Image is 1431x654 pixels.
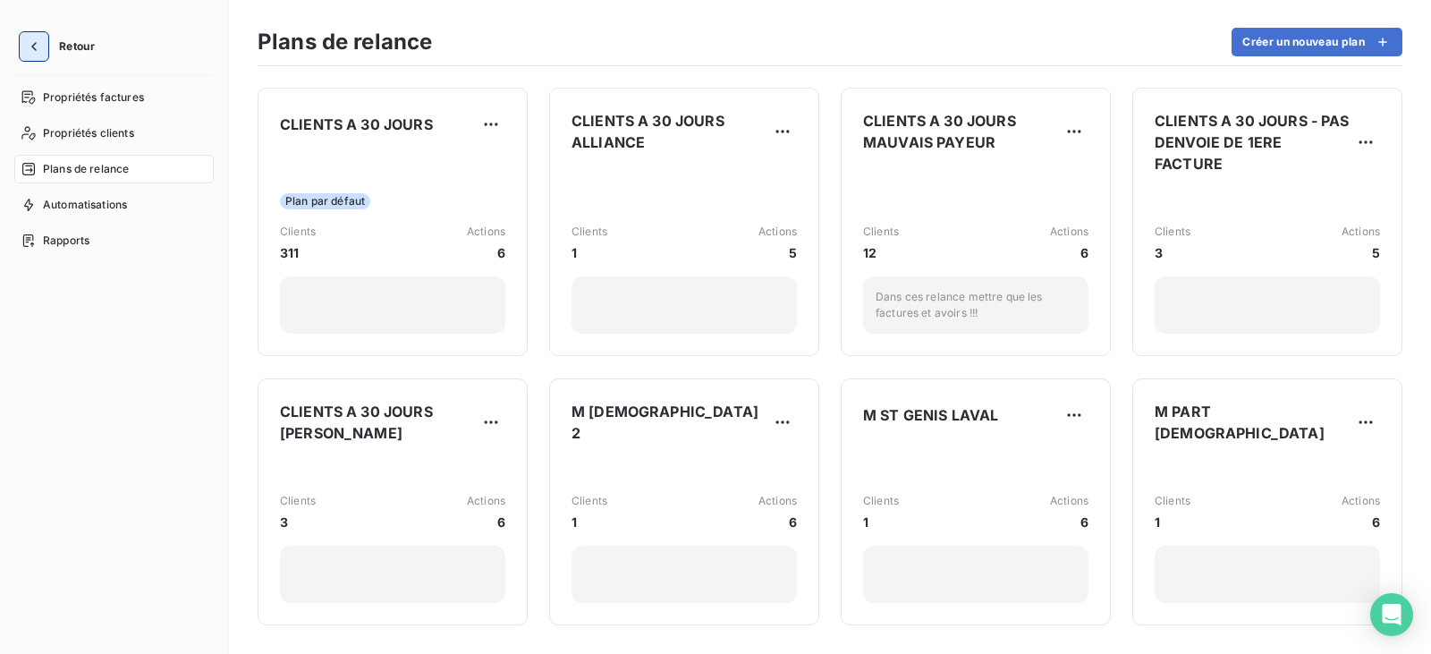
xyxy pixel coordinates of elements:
span: 1 [572,513,607,531]
span: M PART [DEMOGRAPHIC_DATA] [1155,401,1351,444]
span: 6 [1050,243,1088,262]
span: 6 [467,243,505,262]
span: Clients [572,493,607,509]
span: 5 [758,243,797,262]
span: M ST GENIS LAVAL [863,404,998,426]
a: Rapports [14,226,214,255]
span: CLIENTS A 30 JOURS [280,114,433,135]
span: 3 [1155,243,1190,262]
span: Clients [572,224,607,240]
a: Automatisations [14,191,214,219]
span: Actions [758,224,797,240]
span: Actions [467,493,505,509]
span: Propriétés clients [43,125,134,141]
span: Automatisations [43,197,127,213]
span: 6 [1342,513,1380,531]
span: Rapports [43,233,89,249]
span: Propriétés factures [43,89,144,106]
span: 6 [1050,513,1088,531]
a: Propriétés clients [14,119,214,148]
span: 5 [1342,243,1380,262]
a: Propriétés factures [14,83,214,112]
button: Créer un nouveau plan [1232,28,1402,56]
span: 6 [758,513,797,531]
span: CLIENTS A 30 JOURS MAUVAIS PAYEUR [863,110,1060,153]
span: CLIENTS A 30 JOURS - PAS DENVOIE DE 1ERE FACTURE [1155,110,1351,174]
p: Dans ces relance mettre que les factures et avoirs !!! [876,289,1076,321]
a: Plans de relance [14,155,214,183]
span: 1 [572,243,607,262]
span: M [DEMOGRAPHIC_DATA] 2 [572,401,768,444]
span: Actions [1050,493,1088,509]
span: 6 [467,513,505,531]
span: CLIENTS A 30 JOURS [PERSON_NAME] [280,401,477,444]
span: Plan par défaut [280,193,370,209]
span: Clients [863,493,899,509]
span: Actions [467,224,505,240]
span: 3 [280,513,316,531]
div: Open Intercom Messenger [1370,593,1413,636]
span: Clients [863,224,899,240]
span: 12 [863,243,899,262]
span: Actions [758,493,797,509]
h3: Plans de relance [258,26,432,58]
span: Clients [1155,493,1190,509]
span: 1 [863,513,899,531]
span: 1 [1155,513,1190,531]
span: Clients [1155,224,1190,240]
button: Retour [14,32,109,61]
span: Clients [280,493,316,509]
span: Retour [59,41,95,52]
span: Actions [1342,493,1380,509]
span: Actions [1050,224,1088,240]
span: Actions [1342,224,1380,240]
span: Plans de relance [43,161,129,177]
span: Clients [280,224,316,240]
span: 311 [280,243,316,262]
span: CLIENTS A 30 JOURS ALLIANCE [572,110,768,153]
